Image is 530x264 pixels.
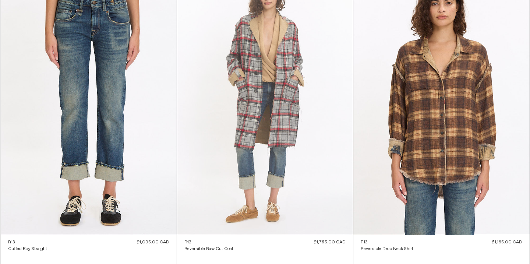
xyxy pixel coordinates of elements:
div: R13 [8,239,15,246]
div: $1,785.00 CAD [314,239,346,246]
a: R13 [8,239,47,246]
a: Cuffed Boy Straight [8,246,47,252]
div: $1,165.00 CAD [492,239,522,246]
a: R13 [184,239,233,246]
div: R13 [184,239,191,246]
a: Reversible Drop Neck Shirt [361,246,413,252]
a: R13 [361,239,413,246]
div: $1,095.00 CAD [137,239,169,246]
a: Reversible Raw Cut Coat [184,246,233,252]
div: R13 [361,239,368,246]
